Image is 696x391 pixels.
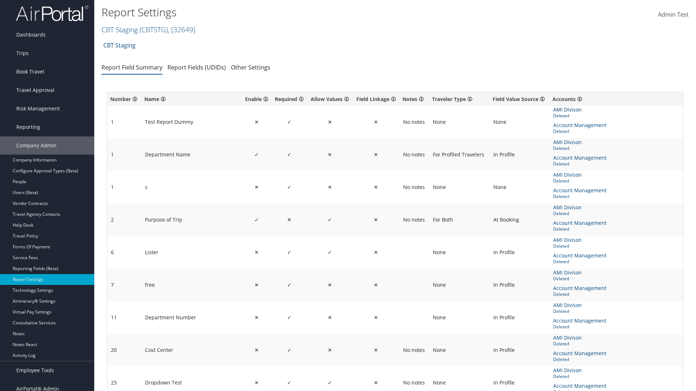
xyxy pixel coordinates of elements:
span: Book Travel [16,63,44,81]
div: ✔ indicates the toggle is On and values and the Customer has a set of values they want loaded for... [310,95,350,103]
span: Company Admin [16,136,57,155]
span: ✕ [254,118,259,125]
span: ✕ [374,216,378,223]
td: In Profile [490,269,550,301]
span: ✕ [374,281,378,288]
span: ✕ [254,346,259,353]
span: No notes [403,216,425,223]
span: Account Management [553,382,608,390]
span: Airtin Test [553,202,580,210]
span: ✕ [374,118,378,125]
span: Deleted [553,112,596,119]
span: ✕ [254,249,259,256]
span: AMI Divison [553,171,583,179]
span: Deleted [553,356,618,363]
td: Department Name [141,138,242,171]
a: Report Fields (UDIDs) [167,63,226,71]
td: Test Report Dummy [141,106,242,138]
span: No notes [403,347,425,353]
span: Airtin Test [553,169,580,177]
span: ✕ [254,379,259,386]
span: AMI Divison [553,106,583,114]
span: ✕ [328,314,332,321]
td: Department Number [141,301,242,334]
td: None [429,171,490,203]
span: Account Management [553,349,608,357]
td: None [429,106,490,138]
td: 1 [107,138,141,171]
span: No notes [403,119,425,125]
td: At Booking [490,203,550,236]
div: ✔ indicates the toggle is On and the Customer requires a value for the Reporting Field and it mus... [274,95,304,103]
span: Deleted [553,291,618,298]
td: 1 [107,106,141,138]
span: Deleted [553,323,618,330]
span: AMI Divison [553,236,583,244]
span: ✓ [328,249,332,256]
span: ✕ [328,118,332,125]
span: Airtin Test [553,332,580,340]
span: ✕ [328,346,332,353]
img: airportal-logo.png [16,5,88,22]
span: Travel Approval [16,81,54,99]
td: For Profiled Travelers [429,138,490,171]
td: s [141,171,242,203]
td: In Profile [490,138,550,171]
span: ( CBTSTG ) [140,25,168,34]
span: ✓ [328,379,332,386]
span: Deleted [553,210,596,217]
span: Account Management [553,219,608,227]
span: Deleted [553,160,618,167]
td: free [141,269,242,301]
span: ✓ [328,216,332,223]
span: Airtin Test [553,137,580,145]
span: Airtin Test [553,365,580,373]
span: Airtin Test [553,267,580,275]
td: Lister [141,236,242,269]
a: CBT Staging [101,25,195,34]
div: Displays the drop-down list value selected and designates where the the Reporting Field value ori... [493,95,547,103]
span: ✕ [374,249,378,256]
span: ✓ [287,379,291,386]
span: Deleted [553,145,596,152]
td: None [490,171,550,203]
span: AMI Divison [553,301,583,309]
span: No notes [403,151,425,158]
td: 1 [107,171,141,203]
span: AMI Divison [553,366,583,374]
span: No notes [403,379,425,386]
td: In Profile [490,236,550,269]
td: None [429,236,490,269]
td: For Both [429,203,490,236]
span: Deleted [553,226,618,232]
span: Airtin Test [553,300,580,308]
td: In Profile [490,301,550,334]
span: ✕ [254,184,259,190]
span: ✕ [328,151,332,158]
div: Name assigned to the specific Reporting Field. [144,95,239,103]
td: 11 [107,301,141,334]
span: ✕ [374,379,378,386]
span: Dashboards [16,26,46,44]
span: ✓ [287,314,291,321]
div: ✔ indicates the toggle is On and the Reporting Field is active and will be used by downstream sys... [244,95,268,103]
span: ✕ [328,281,332,288]
td: Cost Center [141,334,242,366]
td: None [429,269,490,301]
div: Displays all accounts who use the specific Report Field. [552,95,680,103]
h1: Report Settings [101,5,493,20]
span: ✕ [254,314,259,321]
span: Deleted [553,340,596,347]
a: Other Settings [231,63,270,71]
span: Deleted [553,193,618,200]
span: Deleted [553,308,596,315]
span: Deleted [553,258,618,265]
span: Deleted [553,243,596,249]
span: ✓ [287,346,291,353]
span: AMI Divison [553,334,583,342]
td: 7 [107,269,141,301]
span: AMI Divison [553,138,583,146]
span: Airtin Test [553,235,580,243]
span: ✓ [287,281,291,288]
td: None [490,106,550,138]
